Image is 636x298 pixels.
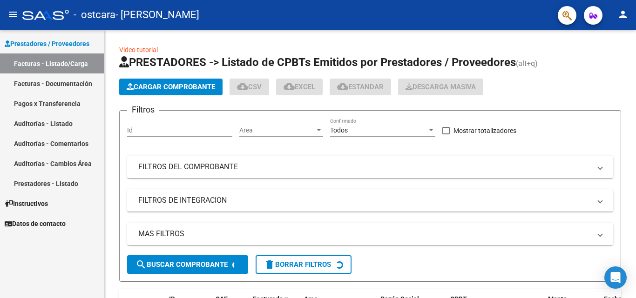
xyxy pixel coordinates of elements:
span: Estandar [337,83,384,91]
span: Todos [330,126,348,134]
span: Borrar Filtros [264,260,331,269]
button: Buscar Comprobante [127,255,248,274]
span: Instructivos [5,199,48,209]
button: Cargar Comprobante [119,79,223,95]
h3: Filtros [127,103,159,116]
mat-icon: delete [264,259,275,270]
div: Open Intercom Messenger [604,266,627,289]
span: - [PERSON_NAME] [115,5,199,25]
mat-expansion-panel-header: MAS FILTROS [127,223,613,245]
mat-icon: cloud_download [284,81,295,92]
button: Descarga Masiva [398,79,483,95]
mat-panel-title: FILTROS DEL COMPROBANTE [138,162,591,172]
mat-expansion-panel-header: FILTROS DEL COMPROBANTE [127,156,613,178]
mat-icon: search [135,259,147,270]
span: - ostcara [74,5,115,25]
span: Area [239,126,315,134]
button: Estandar [330,79,391,95]
span: Mostrar totalizadores [453,125,516,136]
button: CSV [230,79,269,95]
a: Video tutorial [119,46,158,53]
mat-icon: cloud_download [337,81,348,92]
mat-icon: menu [7,9,19,20]
span: Buscar Comprobante [135,260,228,269]
span: Prestadores / Proveedores [5,39,89,49]
mat-icon: cloud_download [237,81,248,92]
button: EXCEL [276,79,323,95]
mat-expansion-panel-header: FILTROS DE INTEGRACION [127,189,613,212]
span: EXCEL [284,83,315,91]
span: Descarga Masiva [406,83,476,91]
span: Cargar Comprobante [127,83,215,91]
span: PRESTADORES -> Listado de CPBTs Emitidos por Prestadores / Proveedores [119,56,516,69]
mat-panel-title: MAS FILTROS [138,229,591,239]
mat-panel-title: FILTROS DE INTEGRACION [138,195,591,205]
button: Borrar Filtros [256,255,352,274]
span: (alt+q) [516,59,538,68]
mat-icon: person [617,9,629,20]
span: CSV [237,83,262,91]
app-download-masive: Descarga masiva de comprobantes (adjuntos) [398,79,483,95]
span: Datos de contacto [5,219,66,229]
